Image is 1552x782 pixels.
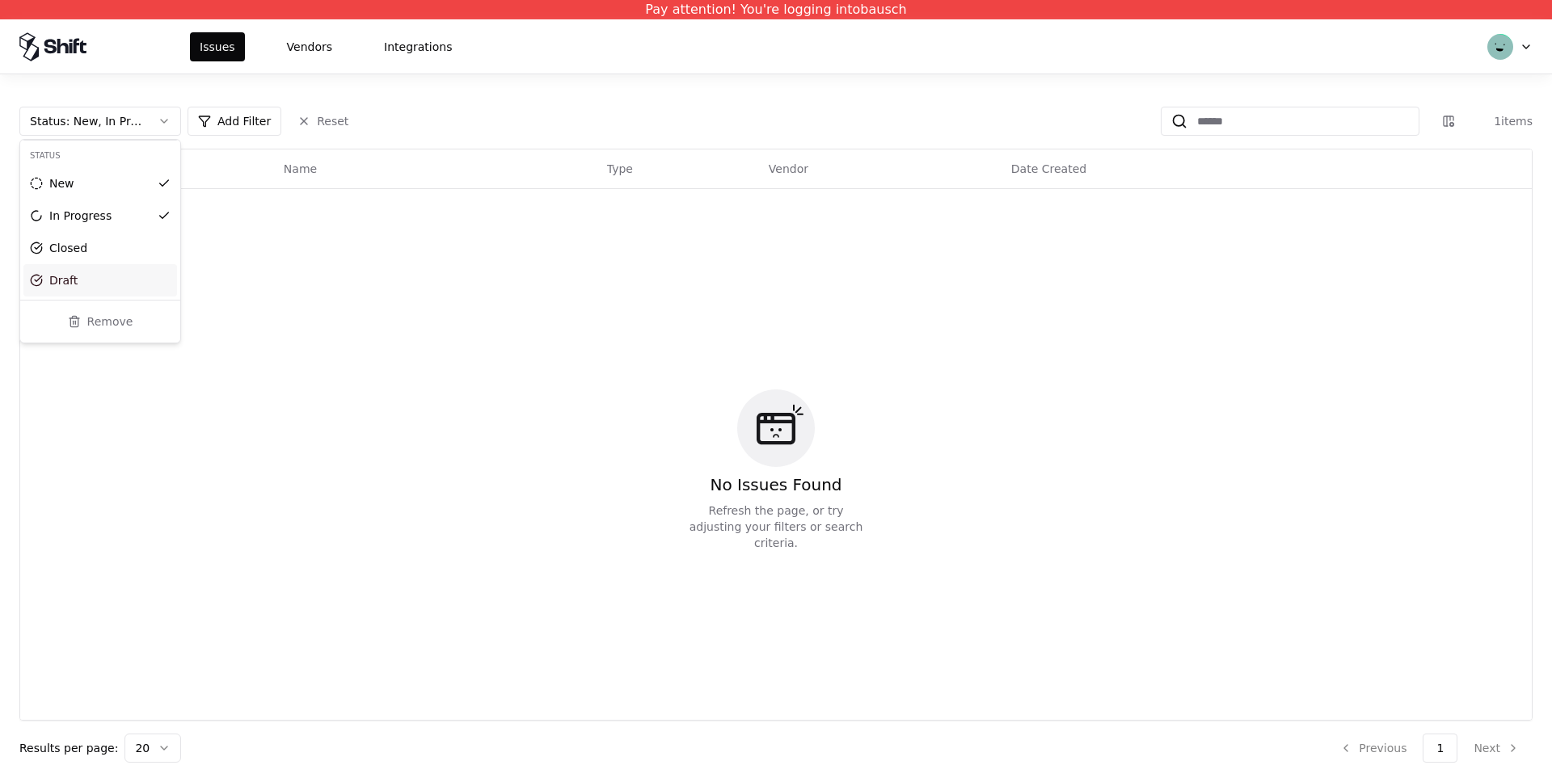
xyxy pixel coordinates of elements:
div: Suggestions [20,140,180,301]
div: Draft [49,272,78,288]
span: Status [30,151,61,160]
div: In Progress [49,208,112,224]
button: Remove [27,307,174,336]
div: Closed [49,240,87,256]
div: New [49,175,74,191]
